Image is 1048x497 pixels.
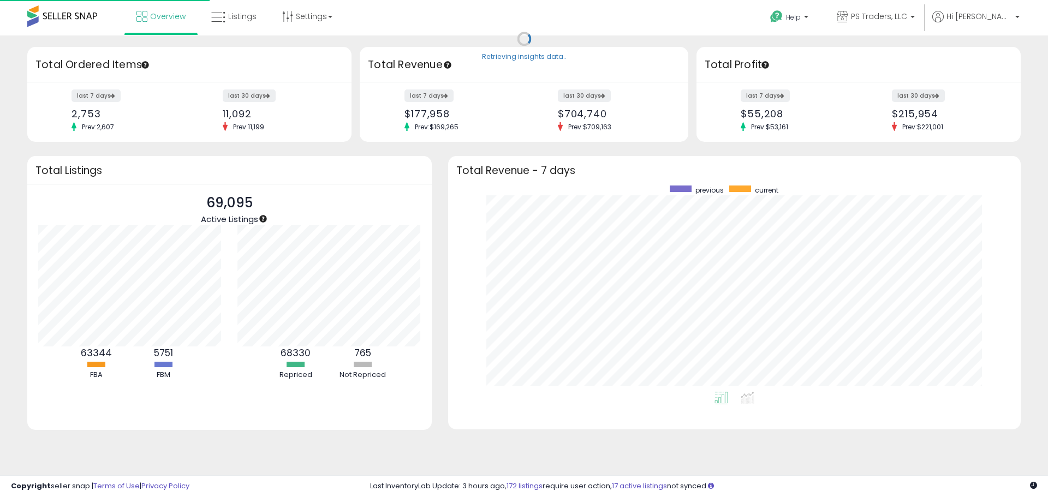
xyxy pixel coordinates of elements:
span: Prev: $709,163 [563,122,617,131]
div: Not Repriced [330,370,396,380]
div: $177,958 [404,108,516,119]
div: FBA [63,370,129,380]
b: 5751 [154,346,173,360]
span: Prev: $169,265 [409,122,464,131]
span: Prev: 11,199 [228,122,270,131]
div: FBM [130,370,196,380]
label: last 7 days [741,89,790,102]
a: 172 listings [507,481,543,491]
div: Tooltip anchor [140,60,150,70]
i: Get Help [770,10,783,23]
span: Help [786,13,801,22]
a: Terms of Use [93,481,140,491]
a: 17 active listings [612,481,667,491]
div: 2,753 [72,108,181,119]
b: 63344 [81,346,112,360]
div: Repriced [263,370,329,380]
b: 765 [354,346,371,360]
h3: Total Listings [35,166,424,175]
span: Active Listings [201,213,258,225]
label: last 30 days [558,89,611,102]
span: Listings [228,11,257,22]
span: previous [695,185,724,195]
h3: Total Revenue - 7 days [456,166,1013,175]
div: seller snap | | [11,481,189,492]
div: Tooltip anchor [760,60,770,70]
h3: Total Revenue [368,57,680,73]
a: Hi [PERSON_NAME] [932,11,1020,35]
label: last 7 days [404,89,454,102]
label: last 30 days [892,89,945,102]
span: current [755,185,778,195]
div: Tooltip anchor [258,214,268,224]
span: Hi [PERSON_NAME] [946,11,1012,22]
div: Tooltip anchor [443,60,452,70]
div: $55,208 [741,108,850,119]
span: Prev: $53,161 [746,122,794,131]
h3: Total Ordered Items [35,57,343,73]
i: Click here to read more about un-synced listings. [708,482,714,489]
span: Overview [150,11,186,22]
div: Last InventoryLab Update: 3 hours ago, require user action, not synced. [370,481,1037,492]
div: Retrieving insights data.. [482,52,567,62]
strong: Copyright [11,481,51,491]
span: PS Traders, LLC [851,11,907,22]
b: 68330 [281,346,311,360]
a: Help [761,2,819,35]
div: 11,092 [223,108,332,119]
span: Prev: 2,607 [76,122,120,131]
a: Privacy Policy [141,481,189,491]
div: $704,740 [558,108,669,119]
label: last 7 days [72,89,121,102]
h3: Total Profit [705,57,1013,73]
label: last 30 days [223,89,276,102]
span: Prev: $221,001 [897,122,949,131]
div: $215,954 [892,108,1002,119]
p: 69,095 [201,193,258,213]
